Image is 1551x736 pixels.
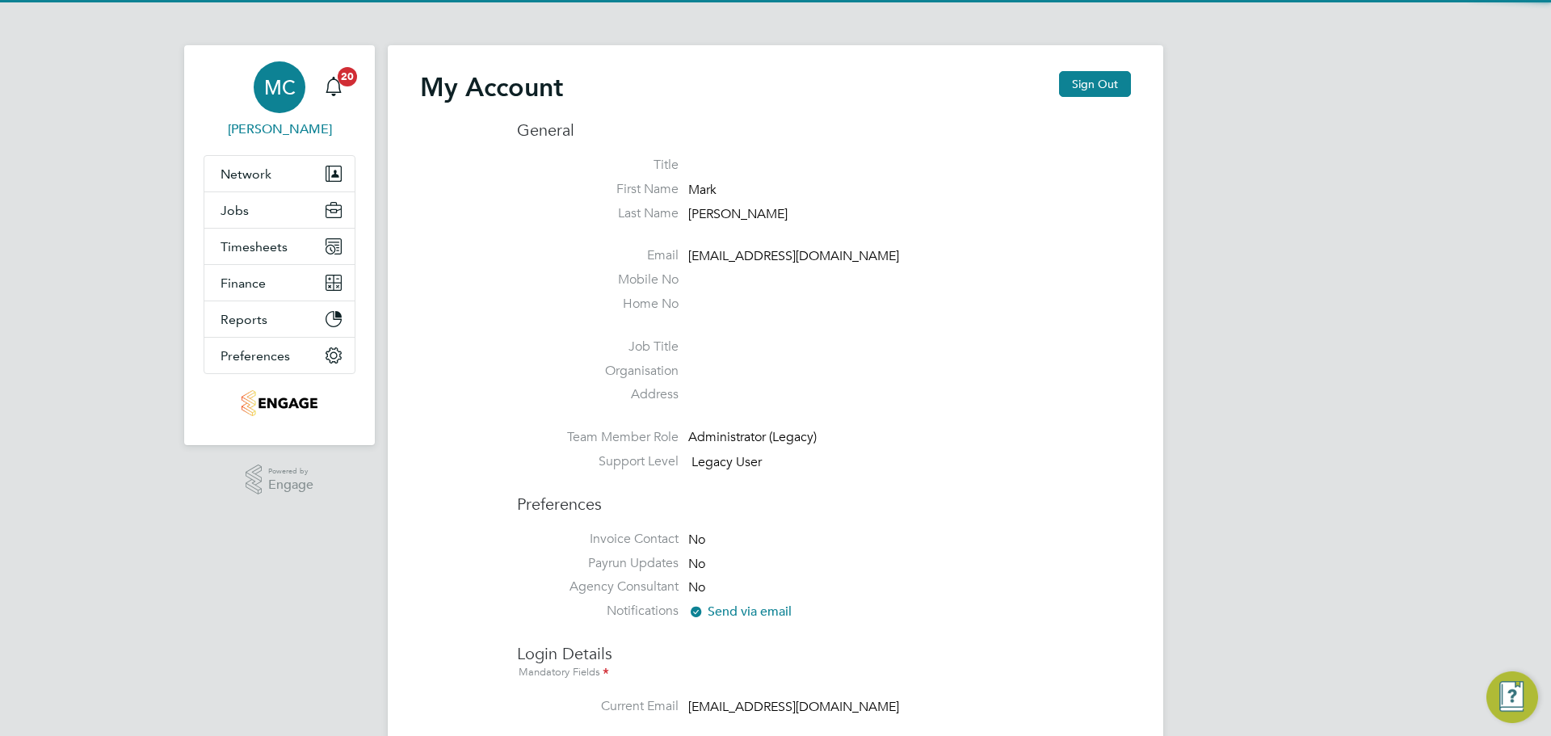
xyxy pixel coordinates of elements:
[688,206,788,222] span: [PERSON_NAME]
[221,312,267,327] span: Reports
[268,478,313,492] span: Engage
[242,390,317,416] img: jjfox-logo-retina.png
[517,386,679,403] label: Address
[204,265,355,301] button: Finance
[517,555,679,572] label: Payrun Updates
[517,429,679,446] label: Team Member Role
[517,453,679,470] label: Support Level
[517,205,679,222] label: Last Name
[691,454,762,470] span: Legacy User
[204,229,355,264] button: Timesheets
[204,301,355,337] button: Reports
[517,363,679,380] label: Organisation
[204,192,355,228] button: Jobs
[204,156,355,191] button: Network
[204,338,355,373] button: Preferences
[688,556,705,572] span: No
[317,61,350,113] a: 20
[517,157,679,174] label: Title
[221,348,290,364] span: Preferences
[688,249,899,265] span: [EMAIL_ADDRESS][DOMAIN_NAME]
[688,580,705,596] span: No
[184,45,375,445] nav: Main navigation
[204,120,355,139] span: Mark Carter
[517,627,1131,682] h3: Login Details
[1486,671,1538,723] button: Engage Resource Center
[204,61,355,139] a: MC[PERSON_NAME]
[517,120,1131,141] h3: General
[221,239,288,254] span: Timesheets
[517,578,679,595] label: Agency Consultant
[338,67,357,86] span: 20
[517,339,679,355] label: Job Title
[688,532,705,548] span: No
[688,604,792,620] span: Send via email
[517,181,679,198] label: First Name
[517,247,679,264] label: Email
[204,390,355,416] a: Go to home page
[1059,71,1131,97] button: Sign Out
[517,664,1131,682] div: Mandatory Fields
[517,531,679,548] label: Invoice Contact
[264,77,296,98] span: MC
[517,698,679,715] label: Current Email
[517,296,679,313] label: Home No
[517,477,1131,515] h3: Preferences
[268,465,313,478] span: Powered by
[517,271,679,288] label: Mobile No
[221,275,266,291] span: Finance
[221,203,249,218] span: Jobs
[246,465,314,495] a: Powered byEngage
[688,429,842,446] div: Administrator (Legacy)
[420,71,563,103] h2: My Account
[517,603,679,620] label: Notifications
[688,699,899,715] span: [EMAIL_ADDRESS][DOMAIN_NAME]
[221,166,271,182] span: Network
[688,182,717,198] span: Mark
